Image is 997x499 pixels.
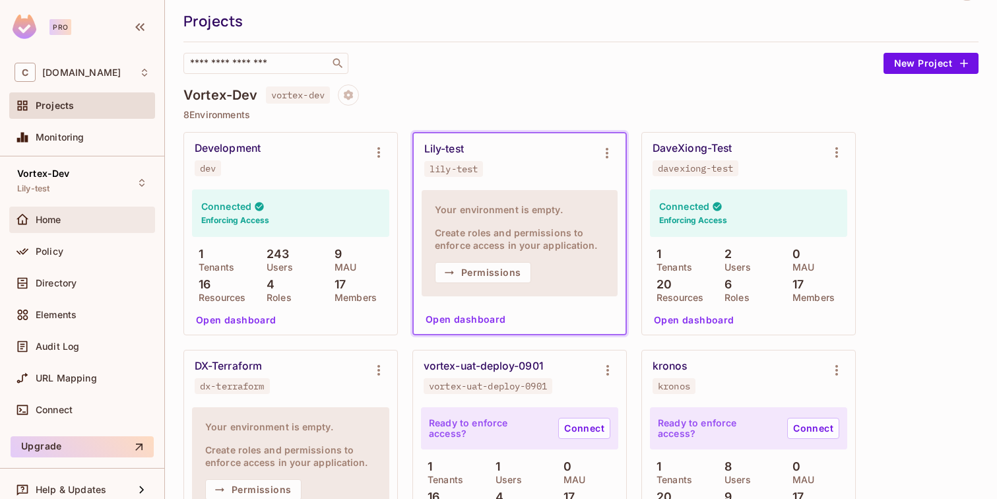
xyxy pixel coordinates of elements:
div: davexiong-test [658,163,733,174]
p: 6 [718,278,732,291]
span: Directory [36,278,77,288]
h4: Your environment is empty. [205,420,376,433]
p: 20 [650,278,672,291]
p: 0 [786,248,800,261]
div: kronos [658,381,690,391]
p: 243 [260,248,290,261]
span: Home [36,215,61,225]
span: URL Mapping [36,373,97,383]
div: vortex-uat-deploy-0901 [429,381,547,391]
p: 1 [421,460,432,473]
a: Connect [787,418,839,439]
h6: Enforcing Access [201,215,269,226]
p: MAU [786,475,814,485]
img: SReyMgAAAABJRU5ErkJggg== [13,15,36,39]
div: Lily-test [424,143,464,156]
button: Environment settings [823,139,850,166]
button: Environment settings [366,357,392,383]
div: Projects [183,11,972,31]
p: Roles [260,292,292,303]
button: Permissions [435,262,531,283]
h6: Enforcing Access [659,215,727,226]
h4: Create roles and permissions to enforce access in your application. [205,444,376,469]
a: Connect [558,418,610,439]
button: Environment settings [823,357,850,383]
div: dev [200,163,216,174]
p: Resources [192,292,245,303]
p: 8 Environments [183,110,979,120]
button: Environment settings [595,357,621,383]
span: Workspace: consoleconnect.com [42,67,121,78]
span: Elements [36,310,77,320]
span: C [15,63,36,82]
button: Open dashboard [649,310,740,331]
span: Vortex-Dev [17,168,70,179]
p: 1 [650,248,661,261]
div: dx-terraform [200,381,265,391]
div: Development [195,142,261,155]
span: Policy [36,246,63,257]
span: Monitoring [36,132,84,143]
span: Projects [36,100,74,111]
p: Tenants [192,262,234,273]
button: New Project [884,53,979,74]
p: Tenants [650,475,692,485]
div: lily-test [430,164,478,174]
p: 2 [718,248,732,261]
p: Roles [718,292,750,303]
p: MAU [328,262,356,273]
p: 1 [650,460,661,473]
p: Members [328,292,377,303]
span: Lily-test [17,183,49,194]
h4: Create roles and permissions to enforce access in your application. [435,226,604,251]
p: 17 [328,278,346,291]
p: Ready to enforce access? [658,418,777,439]
p: 1 [489,460,500,473]
p: Users [718,475,751,485]
p: 16 [192,278,210,291]
p: Users [718,262,751,273]
p: Tenants [421,475,463,485]
p: Resources [650,292,703,303]
button: Open dashboard [420,309,511,330]
div: kronos [653,360,687,373]
span: Help & Updates [36,484,106,495]
p: Members [786,292,835,303]
h4: Connected [659,200,709,213]
p: 17 [786,278,804,291]
h4: Connected [201,200,251,213]
div: vortex-uat-deploy-0901 [424,360,544,373]
p: Tenants [650,262,692,273]
p: Ready to enforce access? [429,418,548,439]
button: Upgrade [11,436,154,457]
p: 0 [786,460,800,473]
p: Users [260,262,293,273]
p: 1 [192,248,203,261]
span: Project settings [338,91,359,104]
button: Environment settings [594,140,620,166]
span: Audit Log [36,341,79,352]
p: 8 [718,460,732,473]
div: DaveXiong-Test [653,142,732,155]
button: Open dashboard [191,310,282,331]
span: Connect [36,405,73,415]
p: MAU [786,262,814,273]
p: MAU [557,475,585,485]
p: Users [489,475,522,485]
p: 4 [260,278,274,291]
h4: Your environment is empty. [435,203,604,216]
p: 9 [328,248,342,261]
span: vortex-dev [266,86,331,104]
p: 0 [557,460,571,473]
div: DX-Terraform [195,360,262,373]
div: Pro [49,19,71,35]
h4: Vortex-Dev [183,87,258,103]
button: Environment settings [366,139,392,166]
